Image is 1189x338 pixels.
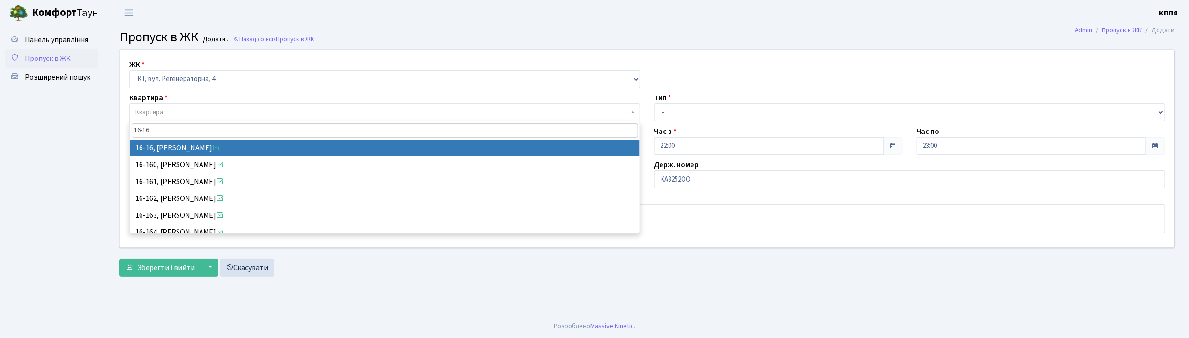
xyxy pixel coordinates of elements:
label: Тип [654,92,672,103]
b: Комфорт [32,5,77,20]
span: Розширений пошук [25,72,90,82]
li: 16-163, [PERSON_NAME] [130,207,640,224]
span: Пропуск в ЖК [25,53,71,64]
a: Admin [1075,25,1092,35]
span: Зберегти і вийти [137,263,195,273]
label: ЖК [129,59,145,70]
label: Час з [654,126,677,137]
img: logo.png [9,4,28,22]
a: Розширений пошук [5,68,98,87]
small: Додати . [201,36,229,44]
li: 16-162, [PERSON_NAME] [130,190,640,207]
label: Квартира [129,92,168,103]
a: Назад до всіхПропуск в ЖК [233,35,314,44]
li: 16-16, [PERSON_NAME] [130,140,640,156]
nav: breadcrumb [1061,21,1189,40]
li: Додати [1142,25,1175,36]
a: Пропуск в ЖК [5,49,98,68]
span: Квартира [135,108,163,117]
a: Пропуск в ЖК [1102,25,1142,35]
label: Час по [917,126,940,137]
button: Переключити навігацію [117,5,141,21]
li: 16-164, [PERSON_NAME] [130,224,640,241]
input: АА1234АА [654,170,1166,188]
a: КПП4 [1159,7,1178,19]
span: Пропуск в ЖК [276,35,314,44]
b: КПП4 [1159,8,1178,18]
button: Зберегти і вийти [119,259,201,277]
a: Панель управління [5,30,98,49]
span: Таун [32,5,98,21]
li: 16-161, [PERSON_NAME] [130,173,640,190]
label: Держ. номер [654,159,699,170]
li: 16-160, [PERSON_NAME] [130,156,640,173]
span: Панель управління [25,35,88,45]
span: Пропуск в ЖК [119,28,199,46]
a: Скасувати [220,259,274,277]
div: Розроблено . [554,321,635,331]
a: Massive Kinetic [590,321,634,331]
